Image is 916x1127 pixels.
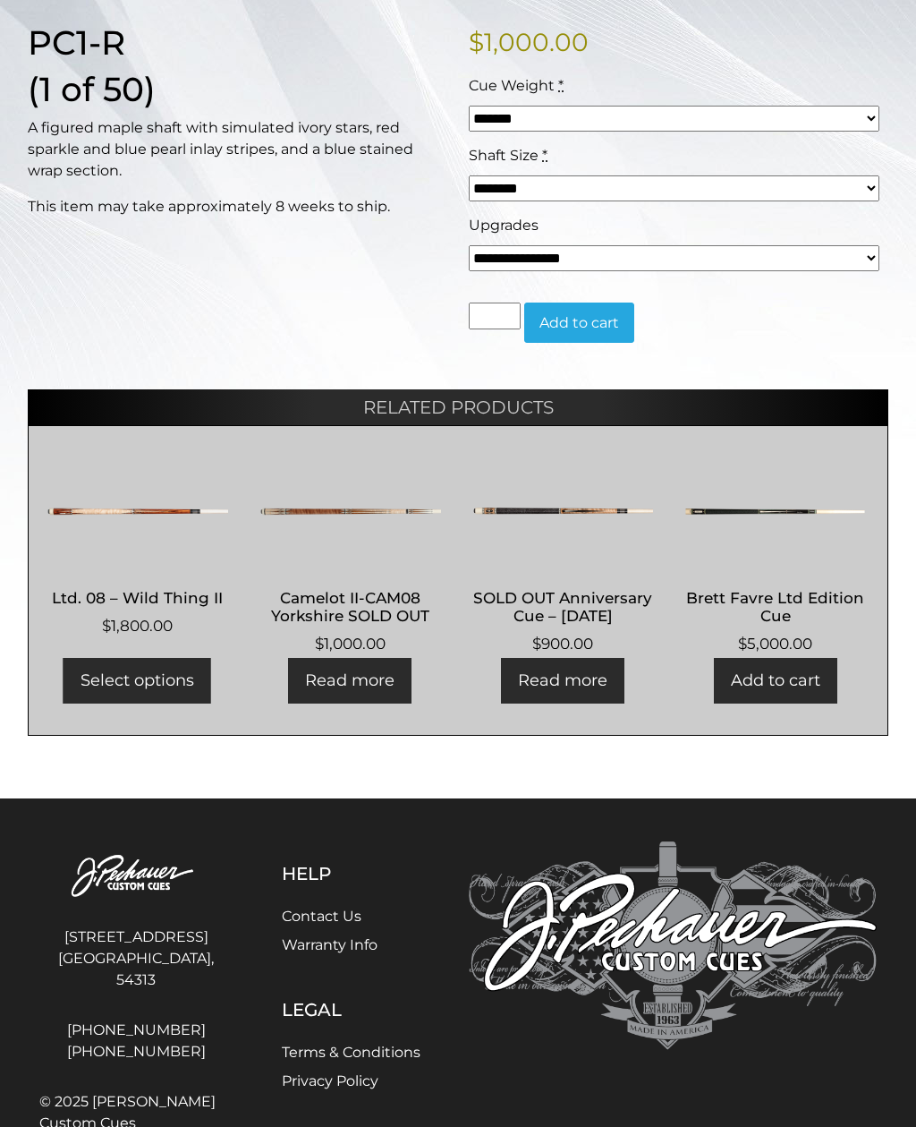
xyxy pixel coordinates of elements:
[28,70,447,110] h1: (1 of 50)
[684,457,866,565] img: Brett Favre Ltd Edition Cue
[102,617,173,635] bdi: 1,800.00
[315,635,324,653] span: $
[282,863,420,884] h5: Help
[524,303,634,344] button: Add to cart
[469,841,877,1050] img: Pechauer Custom Cues
[738,635,747,653] span: $
[469,147,539,164] span: Shaft Size
[469,27,484,57] span: $
[102,617,111,635] span: $
[288,658,411,704] a: Read more about “Camelot II-CAM08 Yorkshire SOLD OUT”
[532,635,541,653] span: $
[282,908,361,925] a: Contact Us
[282,1072,378,1089] a: Privacy Policy
[714,658,837,704] a: Add to cart: “Brett Favre Ltd Edition Cue”
[469,303,521,329] input: Product quantity
[259,457,441,565] img: Camelot II-CAM08 Yorkshire SOLD OUT
[282,999,420,1020] h5: Legal
[259,581,441,633] h2: Camelot II-CAM08 Yorkshire SOLD OUT
[501,658,624,704] a: Read more about “SOLD OUT Anniversary Cue - DEC 3”
[282,936,377,953] a: Warranty Info
[28,389,888,425] h2: Related products
[469,217,539,234] span: Upgrades
[472,457,654,565] img: SOLD OUT Anniversary Cue - DEC 3
[47,581,228,614] h2: Ltd. 08 – Wild Thing II
[472,581,654,633] h2: SOLD OUT Anniversary Cue – [DATE]
[47,457,228,637] a: Ltd. 08 – Wild Thing II $1,800.00
[28,23,447,64] h1: PC1-R
[469,77,555,94] span: Cue Weight
[39,841,233,912] img: Pechauer Custom Cues
[64,658,211,704] a: Add to cart: “Ltd. 08 - Wild Thing II”
[684,581,866,633] h2: Brett Favre Ltd Edition Cue
[259,457,441,655] a: Camelot II-CAM08 Yorkshire SOLD OUT $1,000.00
[315,635,386,653] bdi: 1,000.00
[532,635,593,653] bdi: 900.00
[469,27,589,57] bdi: 1,000.00
[684,457,866,655] a: Brett Favre Ltd Edition Cue $5,000.00
[558,77,564,94] abbr: required
[542,147,547,164] abbr: required
[39,919,233,998] address: [STREET_ADDRESS] [GEOGRAPHIC_DATA], 54313
[472,457,654,655] a: SOLD OUT Anniversary Cue – [DATE] $900.00
[282,1044,420,1061] a: Terms & Conditions
[738,635,812,653] bdi: 5,000.00
[39,1041,233,1063] a: [PHONE_NUMBER]
[47,457,228,565] img: Ltd. 08 - Wild Thing II
[28,117,447,182] p: A figured maple shaft with simulated ivory stars, red sparkle and blue pearl inlay stripes, and a...
[28,196,447,218] p: This item may take approximately 8 weeks to ship.
[39,1020,233,1041] a: [PHONE_NUMBER]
